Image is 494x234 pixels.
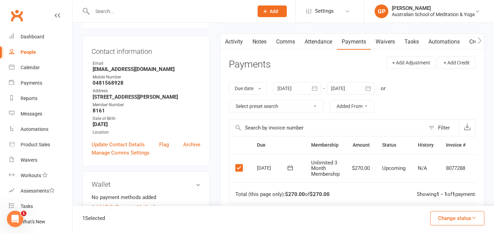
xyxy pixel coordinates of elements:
a: Archive [183,140,200,149]
span: N/A [418,165,427,171]
input: Search by invoice number [229,120,425,136]
div: [DATE] [257,162,289,173]
a: Calendar [9,60,72,75]
a: Messages [9,106,72,122]
div: Automations [21,126,48,132]
a: Clubworx [8,7,25,24]
a: Automations [424,34,464,50]
a: Payments [9,75,72,91]
span: Unlimited 3 Month Membership [311,160,340,177]
div: Location [93,129,200,136]
div: Workouts [21,173,41,178]
iframe: Intercom live chat [7,211,23,227]
strong: $270.00 [310,191,330,197]
strong: 1 [452,191,455,197]
strong: [DATE] [93,121,200,127]
td: 8077288 [440,154,472,183]
span: Selected [85,215,105,221]
th: Due [251,136,305,154]
th: Membership [305,136,346,154]
th: Status [376,136,412,154]
strong: [EMAIL_ADDRESS][DOMAIN_NAME] [93,66,200,72]
a: Activity [220,34,248,50]
h3: Contact information [92,45,200,55]
span: 1 [21,211,26,216]
a: Automations [9,122,72,137]
div: Showing of payments [417,192,478,197]
div: Mobile Number [93,74,200,81]
div: What's New [21,219,45,224]
div: Total (this page only): of [235,192,330,197]
span: Add [270,9,278,14]
div: Product Sales [21,142,50,147]
div: Waivers [21,157,37,163]
strong: $270.00 [285,191,305,197]
div: Payments [21,80,42,86]
div: Calendar [21,65,40,70]
button: + Add Adjustment [386,57,436,69]
button: Due date [229,82,267,95]
strong: 1 - 1 [436,191,447,197]
div: Messages [21,111,42,116]
input: Search... [90,7,249,16]
strong: 8161 [93,108,200,114]
a: Waivers [371,34,400,50]
span: Upcoming [382,165,405,171]
button: Added From [330,100,375,112]
a: Manage Comms Settings [92,149,150,157]
h3: Wallet [92,181,200,188]
a: Tasks [9,199,72,214]
a: Workouts [9,168,72,183]
button: Change status [430,211,484,225]
div: Dashboard [21,34,44,39]
a: Waivers [9,152,72,168]
div: Email [93,60,200,67]
div: [PERSON_NAME] [392,5,475,11]
a: Attendance [300,34,337,50]
a: Product Sales [9,137,72,152]
div: 1 [82,214,105,222]
a: Add / Edit Payment Method [92,203,154,211]
div: People [21,49,36,55]
th: History [412,136,440,154]
a: Update Contact Details [92,140,145,149]
button: + Add Credit [438,57,475,69]
div: Reports [21,96,37,101]
span: Settings [315,3,334,19]
th: Invoice # [440,136,472,154]
div: Tasks [21,204,33,209]
li: No payment methods added [92,193,200,201]
a: Tasks [400,34,424,50]
strong: 0481568928 [93,80,200,86]
div: Filter [438,124,450,132]
button: Filter [425,120,459,136]
a: Comms [271,34,300,50]
a: What's New [9,214,72,230]
strong: [STREET_ADDRESS][PERSON_NAME] [93,94,200,100]
a: People [9,45,72,60]
button: Add [258,5,287,17]
a: Assessments [9,183,72,199]
th: Amount [346,136,376,154]
div: GP [375,4,388,18]
div: Address [93,88,200,94]
div: Date of Birth [93,115,200,122]
a: Reports [9,91,72,106]
a: Flag [159,140,169,149]
div: Australian School of Meditation & Yoga [392,11,475,17]
div: Assessments [21,188,55,194]
div: or [381,84,386,93]
a: Payments [337,34,371,50]
h3: Payments [229,59,271,70]
a: Dashboard [9,29,72,45]
td: $270.00 [346,154,376,183]
div: Member Number [93,102,200,108]
a: Notes [248,34,271,50]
